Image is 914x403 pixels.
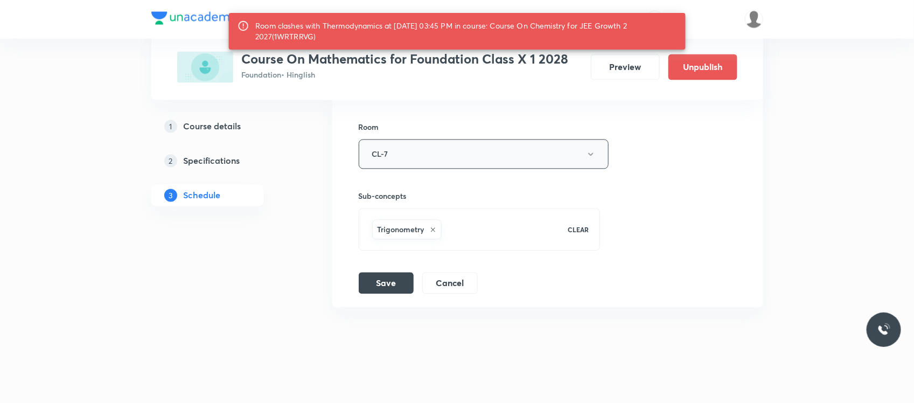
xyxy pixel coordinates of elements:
[359,191,601,202] h6: Sub-concepts
[359,140,609,169] button: CL-7
[378,224,424,235] h6: Trigonometry
[422,273,478,294] button: Cancel
[668,54,737,80] button: Unpublish
[591,54,660,80] button: Preview
[184,120,241,133] h5: Course details
[177,52,233,83] img: 8AC36C06-FAD3-47A3-B3C2-66033DC751CE_plus.png
[745,10,763,29] img: Dipti
[151,150,298,172] a: 2Specifications
[242,70,569,81] p: Foundation • Hinglish
[151,12,238,25] img: Company Logo
[184,155,240,168] h5: Specifications
[164,155,177,168] p: 2
[164,189,177,202] p: 3
[242,52,569,67] h3: Course On Mathematics for Foundation Class X 1 2028
[164,120,177,133] p: 1
[255,16,677,46] div: Room clashes with Thermodynamics at [DATE] 03:45 PM in course: Course On Chemistry for JEE Growth...
[151,12,238,27] a: Company Logo
[568,225,589,235] p: CLEAR
[646,11,664,28] button: avatar
[151,116,298,137] a: 1Course details
[877,323,890,336] img: ttu
[359,273,414,294] button: Save
[184,189,221,202] h5: Schedule
[359,122,379,133] h6: Room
